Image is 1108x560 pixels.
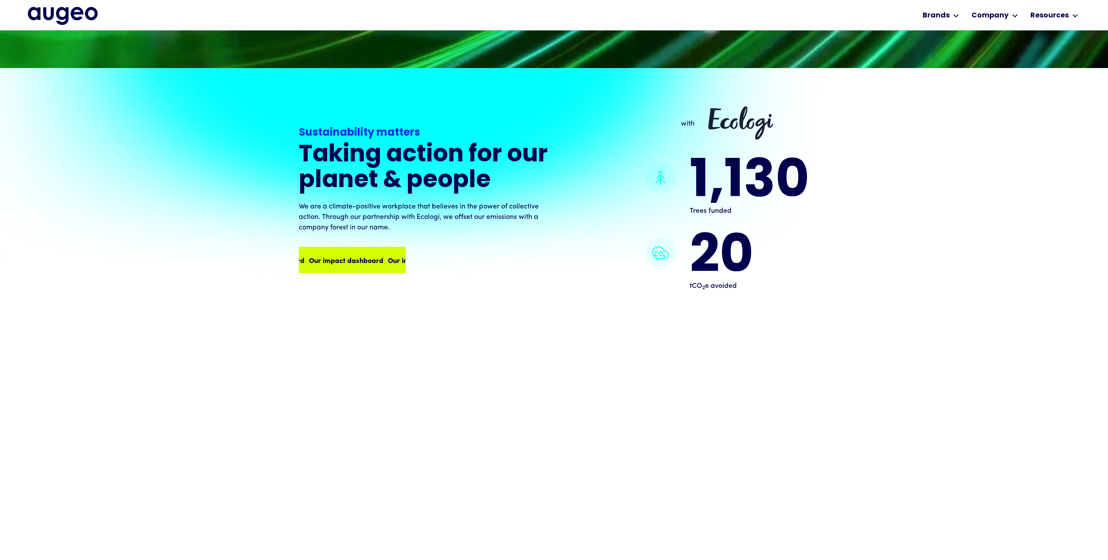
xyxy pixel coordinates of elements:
p: tCO e avoided [690,281,753,291]
div: Brands [923,10,950,21]
div: Sustainability matters [299,125,550,141]
div: 20 [690,237,753,279]
p: with [681,119,694,129]
div: Company [971,10,1009,21]
div: Our impact dashboard [388,255,462,265]
h3: Taking action for our planet & people [299,143,550,195]
p: Trees funded [690,206,809,216]
strong: 1,130 [690,157,809,209]
p: We are a climate-positive workplace that believes in the power of collective action. Through our ... [299,201,550,233]
div: Resources [1030,10,1069,21]
a: Our impact dashboardOur impact dashboardOur impact dashboard [299,247,406,273]
sub: 2 [702,285,705,290]
img: Augeo's full logo in midnight blue. [28,7,98,24]
a: home [28,7,98,24]
div: Our impact dashboard [309,255,383,265]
